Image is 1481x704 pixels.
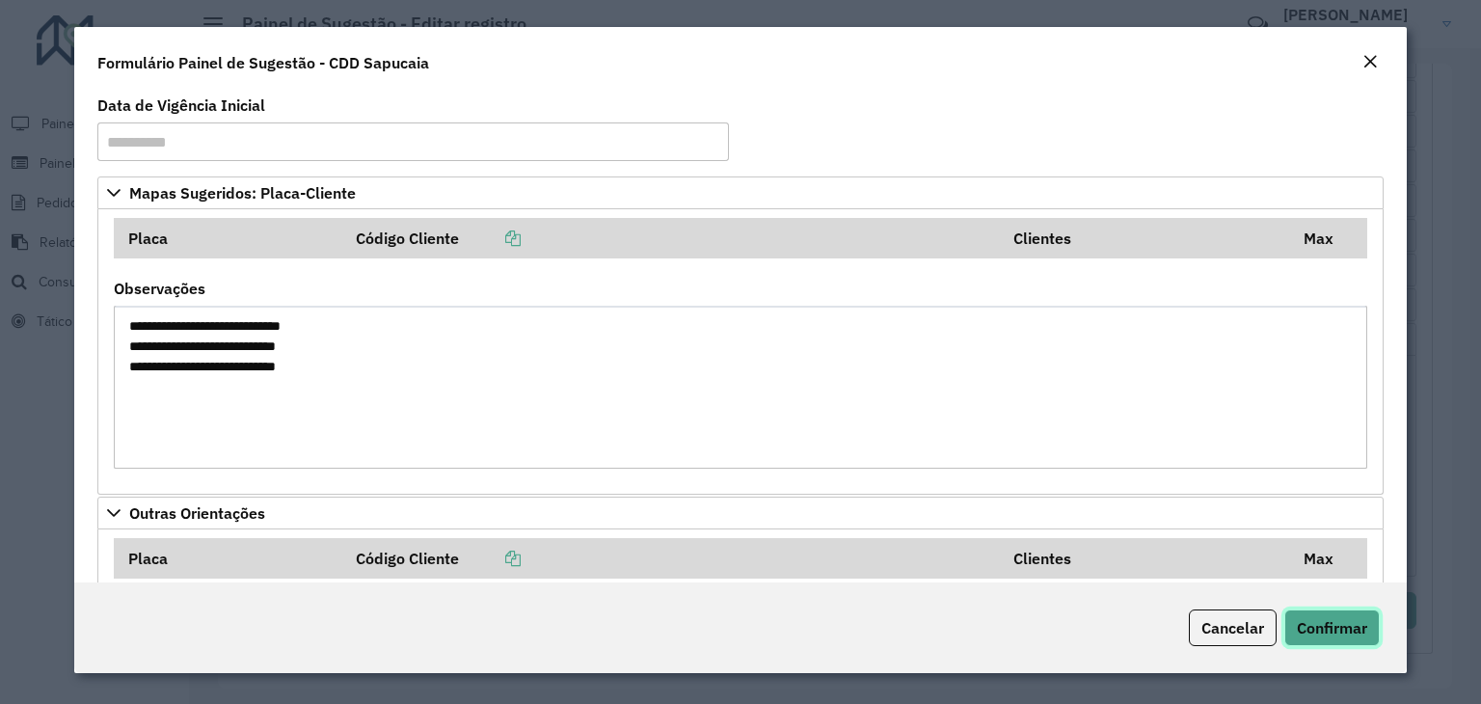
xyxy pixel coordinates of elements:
span: Outras Orientações [129,505,265,521]
th: Max [1290,218,1367,258]
button: Confirmar [1284,609,1380,646]
a: Copiar [459,229,521,248]
span: Cancelar [1201,618,1264,637]
label: Observações [114,277,205,300]
th: Clientes [1001,538,1291,579]
button: Close [1357,50,1384,75]
th: Placa [114,538,342,579]
button: Cancelar [1189,609,1277,646]
th: Clientes [1001,218,1291,258]
th: Max [1290,538,1367,579]
a: Mapas Sugeridos: Placa-Cliente [97,176,1384,209]
div: Mapas Sugeridos: Placa-Cliente [97,209,1384,495]
a: Copiar [459,549,521,568]
span: Mapas Sugeridos: Placa-Cliente [129,185,356,201]
th: Placa [114,218,342,258]
th: Código Cliente [342,538,1000,579]
em: Fechar [1362,54,1378,69]
label: Data de Vigência Inicial [97,94,265,117]
h4: Formulário Painel de Sugestão - CDD Sapucaia [97,51,429,74]
a: Outras Orientações [97,497,1384,529]
th: Código Cliente [342,218,1000,258]
span: Confirmar [1297,618,1367,637]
